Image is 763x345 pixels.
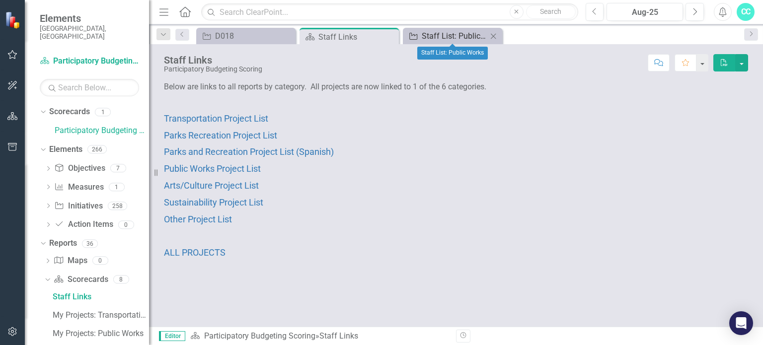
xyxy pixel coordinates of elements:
a: Initiatives [54,201,102,212]
span: Sustainability Project List [164,197,263,207]
a: Parks and Recreation Project List (Spanish) [164,147,334,157]
span: Public Works Project List [164,163,261,174]
span: Arts/Culture Project List [164,180,259,191]
div: 0 [118,220,134,229]
a: My Projects: Transportation [50,307,149,323]
div: Participatory Budgeting Scoring [164,66,262,73]
button: Aug-25 [607,3,683,21]
div: 8 [113,276,129,284]
div: Open Intercom Messenger [729,311,753,335]
a: Parks Recreation Project List [164,131,277,140]
p: Below are links to all reports by category. All projects are now linked to 1 of the 6 categories. [164,81,748,95]
a: D018 [199,30,293,42]
a: Objectives [54,163,105,174]
a: Participatory Budgeting Scoring [40,56,139,67]
div: Aug-25 [610,6,680,18]
div: 1 [109,183,125,191]
a: My Projects: Public Works [50,326,149,342]
a: Sustainability Project List [164,198,263,207]
input: Search Below... [40,79,139,96]
span: Editor [159,331,185,341]
span: Parks and Recreation Project List (Spanish) [164,146,334,157]
div: Staff List: Public Works [422,30,487,42]
a: Action Items [54,219,113,230]
small: [GEOGRAPHIC_DATA], [GEOGRAPHIC_DATA] [40,24,139,41]
button: CC [737,3,755,21]
a: Participatory Budgeting Scoring [55,125,149,137]
span: Other Project List [164,214,232,224]
a: Staff List: Public Works [405,30,487,42]
a: Maps [54,255,87,267]
div: 36 [82,239,98,248]
div: 7 [110,164,126,173]
div: D018 [215,30,293,42]
div: Staff List: Public Works [417,47,488,60]
img: ClearPoint Strategy [5,11,22,28]
input: Search ClearPoint... [201,3,578,21]
div: Staff Links [164,55,262,66]
div: 0 [92,257,108,265]
div: Staff Links [53,292,149,301]
a: Staff Links [50,289,149,305]
span: Transportation Project List [164,113,268,124]
span: ALL PROJECTS [164,247,226,258]
div: Staff Links [318,31,396,43]
a: Participatory Budgeting Scoring [204,331,315,341]
a: Measures [54,182,103,193]
div: My Projects: Transportation [53,311,149,320]
div: 1 [95,108,111,116]
a: Scorecards [49,106,90,118]
button: Search [526,5,576,19]
a: Transportation Project List [164,114,268,124]
a: Reports [49,238,77,249]
a: Elements [49,144,82,155]
div: Staff Links [319,331,358,341]
div: 258 [108,202,127,210]
span: Elements [40,12,139,24]
a: Scorecards [54,274,108,285]
span: Search [540,7,561,15]
div: 266 [87,145,107,154]
div: My Projects: Public Works [53,329,149,338]
a: ALL PROJECTS [164,248,226,258]
a: Public Works Project List [164,164,261,174]
a: Other Project List [164,215,232,224]
div: » [190,331,449,342]
a: Arts/Culture Project List [164,181,259,191]
span: Parks Recreation Project List [164,130,277,140]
